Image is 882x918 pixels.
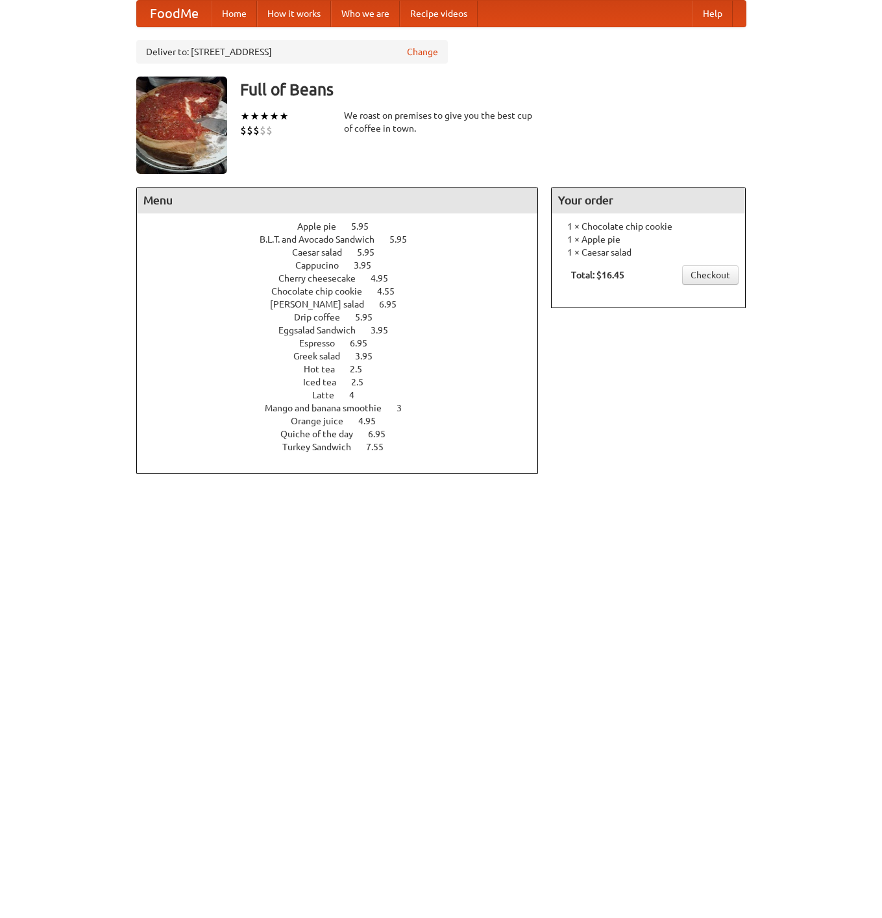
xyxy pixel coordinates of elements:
[260,123,266,138] li: $
[331,1,400,27] a: Who we are
[354,260,384,271] span: 3.95
[355,351,386,361] span: 3.95
[292,247,355,258] span: Caesar salad
[377,286,408,296] span: 4.55
[312,390,347,400] span: Latte
[240,123,247,138] li: $
[400,1,478,27] a: Recipe videos
[291,416,356,426] span: Orange juice
[278,325,412,335] a: Eggsalad Sandwich 3.95
[280,429,410,439] a: Quiche of the day 6.95
[265,403,395,413] span: Mango and banana smoothie
[552,187,745,213] h4: Your order
[344,109,539,135] div: We roast on premises to give you the best cup of coffee in town.
[292,247,398,258] a: Caesar salad 5.95
[349,390,367,400] span: 4
[297,221,393,232] a: Apple pie 5.95
[303,377,387,387] a: Iced tea 2.5
[299,338,391,348] a: Espresso 6.95
[240,77,746,103] h3: Full of Beans
[351,377,376,387] span: 2.5
[212,1,257,27] a: Home
[297,221,349,232] span: Apple pie
[355,312,386,322] span: 5.95
[295,260,395,271] a: Cappucino 3.95
[368,429,398,439] span: 6.95
[692,1,733,27] a: Help
[571,270,624,280] b: Total: $16.45
[278,273,412,284] a: Cherry cheesecake 4.95
[299,338,348,348] span: Espresso
[137,1,212,27] a: FoodMe
[558,220,739,233] li: 1 × Chocolate chip cookie
[260,109,269,123] li: ★
[278,273,369,284] span: Cherry cheesecake
[357,247,387,258] span: 5.95
[137,187,538,213] h4: Menu
[312,390,378,400] a: Latte 4
[280,429,366,439] span: Quiche of the day
[266,123,273,138] li: $
[366,442,397,452] span: 7.55
[358,416,389,426] span: 4.95
[558,246,739,259] li: 1 × Caesar salad
[291,416,400,426] a: Orange juice 4.95
[389,234,420,245] span: 5.95
[271,286,375,296] span: Chocolate chip cookie
[293,351,397,361] a: Greek salad 3.95
[303,377,349,387] span: Iced tea
[136,77,227,174] img: angular.jpg
[260,234,387,245] span: B.L.T. and Avocado Sandwich
[260,234,431,245] a: B.L.T. and Avocado Sandwich 5.95
[350,338,380,348] span: 6.95
[282,442,408,452] a: Turkey Sandwich 7.55
[304,364,386,374] a: Hot tea 2.5
[278,325,369,335] span: Eggsalad Sandwich
[682,265,739,285] a: Checkout
[379,299,410,309] span: 6.95
[282,442,364,452] span: Turkey Sandwich
[269,109,279,123] li: ★
[279,109,289,123] li: ★
[407,45,438,58] a: Change
[253,123,260,138] li: $
[240,109,250,123] li: ★
[397,403,415,413] span: 3
[271,286,419,296] a: Chocolate chip cookie 4.55
[270,299,421,309] a: [PERSON_NAME] salad 6.95
[270,299,377,309] span: [PERSON_NAME] salad
[295,260,352,271] span: Cappucino
[265,403,426,413] a: Mango and banana smoothie 3
[294,312,397,322] a: Drip coffee 5.95
[371,325,401,335] span: 3.95
[247,123,253,138] li: $
[350,364,375,374] span: 2.5
[294,312,353,322] span: Drip coffee
[371,273,401,284] span: 4.95
[250,109,260,123] li: ★
[293,351,353,361] span: Greek salad
[257,1,331,27] a: How it works
[351,221,382,232] span: 5.95
[304,364,348,374] span: Hot tea
[558,233,739,246] li: 1 × Apple pie
[136,40,448,64] div: Deliver to: [STREET_ADDRESS]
